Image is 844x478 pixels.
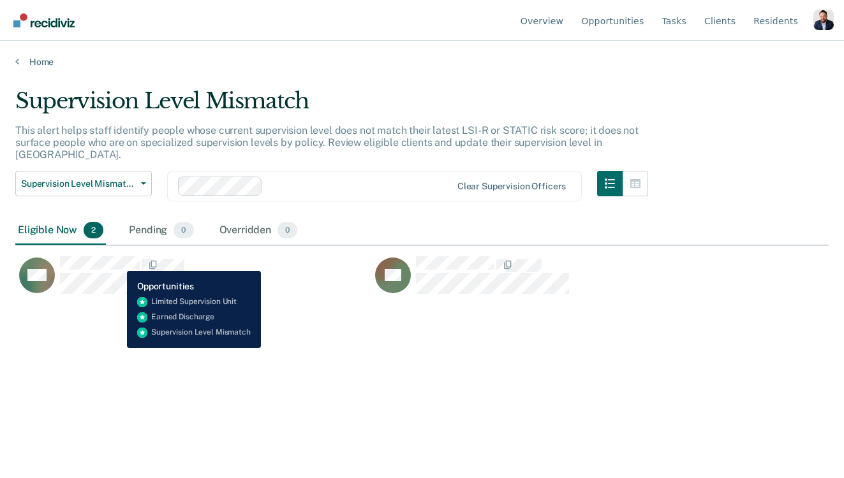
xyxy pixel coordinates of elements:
div: Eligible Now2 [15,217,106,245]
span: 0 [174,222,193,238]
span: 0 [278,222,297,238]
div: Clear supervision officers [457,181,566,192]
div: Overridden0 [217,217,300,245]
a: Home [15,56,829,68]
button: Profile dropdown button [813,10,834,30]
button: Supervision Level Mismatch [15,171,152,196]
span: 2 [84,222,103,238]
p: This alert helps staff identify people whose current supervision level does not match their lates... [15,124,639,161]
div: CaseloadOpportunityCell-003 [371,256,727,307]
span: Supervision Level Mismatch [21,178,136,189]
img: Recidiviz [13,13,75,27]
div: Supervision Level Mismatch [15,88,648,124]
div: Pending0 [126,217,196,245]
div: CaseloadOpportunityCell-001 [15,256,371,307]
